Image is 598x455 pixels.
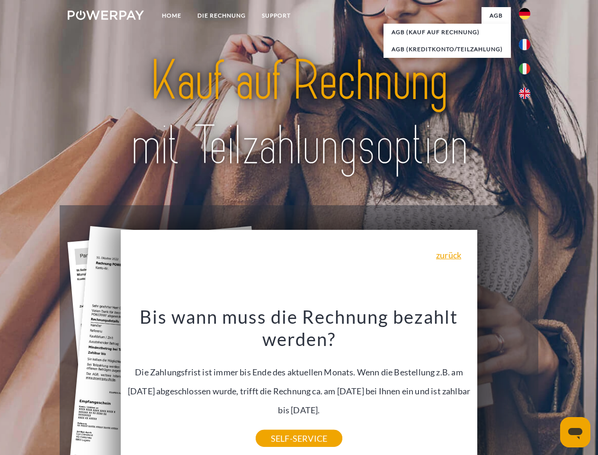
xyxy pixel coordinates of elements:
[256,430,342,447] a: SELF-SERVICE
[90,45,508,182] img: title-powerpay_de.svg
[519,88,530,99] img: en
[154,7,189,24] a: Home
[519,39,530,50] img: fr
[68,10,144,20] img: logo-powerpay-white.svg
[482,7,511,24] a: agb
[436,251,461,259] a: zurück
[189,7,254,24] a: DIE RECHNUNG
[384,24,511,41] a: AGB (Kauf auf Rechnung)
[519,63,530,74] img: it
[560,417,590,447] iframe: Schaltfläche zum Öffnen des Messaging-Fensters
[519,8,530,19] img: de
[126,305,472,351] h3: Bis wann muss die Rechnung bezahlt werden?
[254,7,299,24] a: SUPPORT
[384,41,511,58] a: AGB (Kreditkonto/Teilzahlung)
[126,305,472,438] div: Die Zahlungsfrist ist immer bis Ende des aktuellen Monats. Wenn die Bestellung z.B. am [DATE] abg...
